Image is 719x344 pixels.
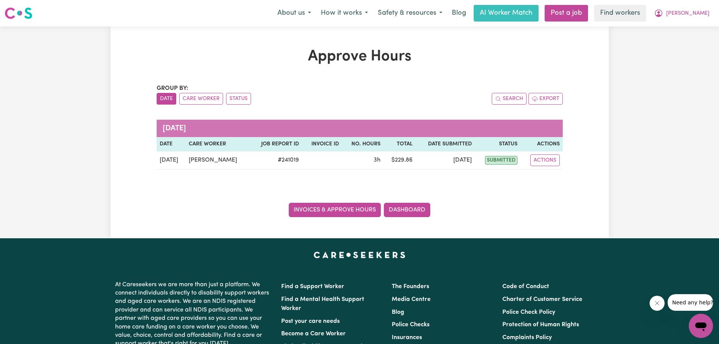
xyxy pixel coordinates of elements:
[5,5,46,11] span: Need any help?
[392,284,429,290] a: The Founders
[666,9,710,18] span: [PERSON_NAME]
[281,284,344,290] a: Find a Support Worker
[650,296,665,311] iframe: Close message
[384,203,430,217] a: Dashboard
[250,151,302,170] td: # 241019
[157,48,563,66] h1: Approve Hours
[520,137,563,151] th: Actions
[383,137,416,151] th: Total
[157,85,188,91] span: Group by:
[157,120,563,137] caption: [DATE]
[5,5,32,22] a: Careseekers logo
[475,137,520,151] th: Status
[281,318,340,324] a: Post your care needs
[502,322,579,328] a: Protection of Human Rights
[186,137,250,151] th: Care worker
[383,151,416,170] td: $ 229.86
[302,137,342,151] th: Invoice ID
[392,296,431,302] a: Media Centre
[649,5,714,21] button: My Account
[502,309,555,315] a: Police Check Policy
[502,296,582,302] a: Charter of Customer Service
[492,93,527,105] button: Search
[250,137,302,151] th: Job Report ID
[314,252,405,258] a: Careseekers home page
[186,151,250,170] td: [PERSON_NAME]
[447,5,471,22] a: Blog
[157,151,186,170] td: [DATE]
[474,5,539,22] a: AI Worker Match
[316,5,373,21] button: How it works
[530,154,560,166] button: Actions
[528,93,563,105] button: Export
[502,335,552,341] a: Complaints Policy
[545,5,588,22] a: Post a job
[373,5,447,21] button: Safety & resources
[273,5,316,21] button: About us
[157,137,186,151] th: Date
[416,137,475,151] th: Date Submitted
[179,93,223,105] button: sort invoices by care worker
[392,335,422,341] a: Insurances
[289,203,381,217] a: Invoices & Approve Hours
[226,93,251,105] button: sort invoices by paid status
[5,6,32,20] img: Careseekers logo
[689,314,713,338] iframe: Button to launch messaging window
[594,5,646,22] a: Find workers
[281,296,364,312] a: Find a Mental Health Support Worker
[502,284,549,290] a: Code of Conduct
[392,309,404,315] a: Blog
[281,331,346,337] a: Become a Care Worker
[416,151,475,170] td: [DATE]
[342,137,383,151] th: No. Hours
[157,93,176,105] button: sort invoices by date
[392,322,430,328] a: Police Checks
[374,157,380,163] span: 3 hours
[668,294,713,311] iframe: Message from company
[485,156,517,165] span: submitted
